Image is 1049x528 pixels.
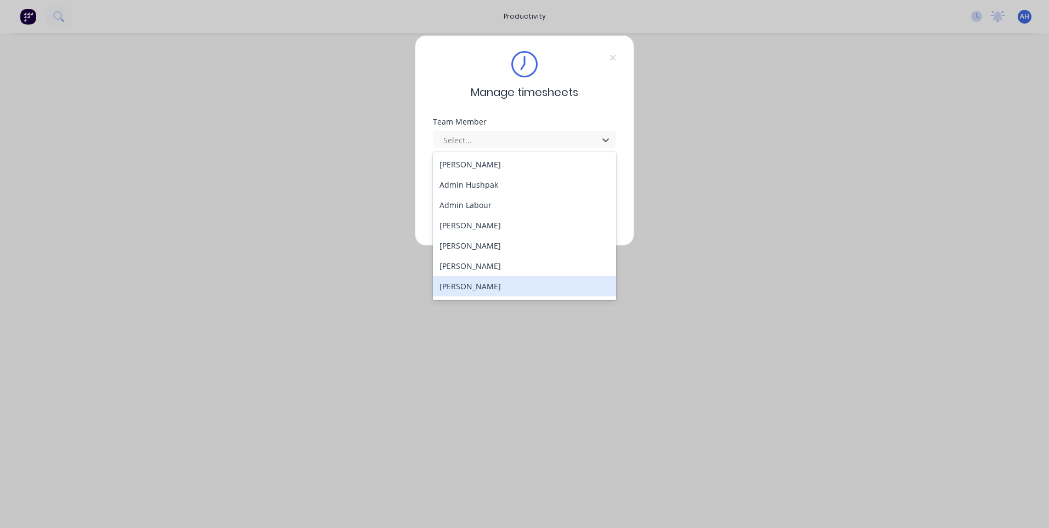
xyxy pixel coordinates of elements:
div: [PERSON_NAME] [433,256,616,276]
div: [PERSON_NAME] [PERSON_NAME] [433,296,616,317]
div: [PERSON_NAME] [433,235,616,256]
div: Admin Labour [433,195,616,215]
span: Manage timesheets [471,84,578,100]
div: [PERSON_NAME] [433,154,616,175]
div: Admin Hushpak [433,175,616,195]
div: Team Member [433,118,616,126]
div: [PERSON_NAME] [433,215,616,235]
div: [PERSON_NAME] [433,276,616,296]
